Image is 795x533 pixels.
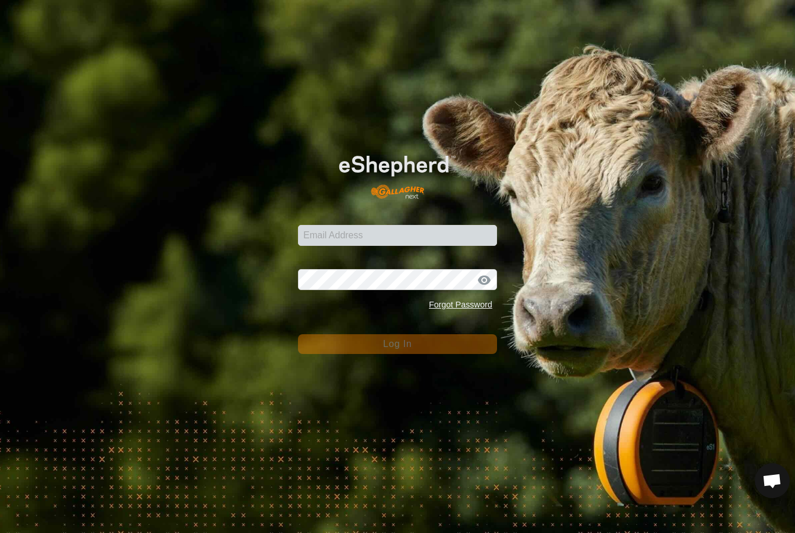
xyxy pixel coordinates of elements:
a: Forgot Password [429,300,492,309]
button: Log In [298,334,497,354]
input: Email Address [298,225,497,246]
span: Log In [383,339,411,349]
a: Open chat [755,463,790,498]
img: E-shepherd Logo [318,139,477,206]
